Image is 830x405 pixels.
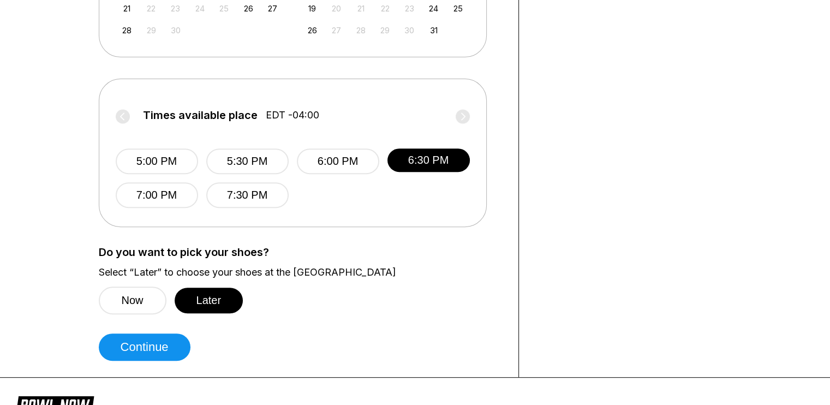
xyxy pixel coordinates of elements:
[144,1,159,16] div: Not available Monday, September 22nd, 2025
[168,1,183,16] div: Not available Tuesday, September 23rd, 2025
[206,148,289,174] button: 5:30 PM
[168,23,183,38] div: Not available Tuesday, September 30th, 2025
[297,148,379,174] button: 6:00 PM
[241,1,256,16] div: Choose Friday, September 26th, 2025
[120,23,134,38] div: Choose Sunday, September 28th, 2025
[99,333,190,361] button: Continue
[378,23,392,38] div: Not available Wednesday, October 29th, 2025
[116,182,198,208] button: 7:00 PM
[99,246,502,258] label: Do you want to pick your shoes?
[305,23,320,38] div: Choose Sunday, October 26th, 2025
[99,287,166,314] button: Now
[193,1,207,16] div: Not available Wednesday, September 24th, 2025
[99,266,502,278] label: Select “Later” to choose your shoes at the [GEOGRAPHIC_DATA]
[217,1,231,16] div: Not available Thursday, September 25th, 2025
[402,1,417,16] div: Not available Thursday, October 23rd, 2025
[305,1,320,16] div: Choose Sunday, October 19th, 2025
[354,1,368,16] div: Not available Tuesday, October 21st, 2025
[387,148,470,172] button: 6:30 PM
[354,23,368,38] div: Not available Tuesday, October 28th, 2025
[329,23,344,38] div: Not available Monday, October 27th, 2025
[116,148,198,174] button: 5:00 PM
[120,1,134,16] div: Choose Sunday, September 21st, 2025
[266,109,319,121] span: EDT -04:00
[402,23,417,38] div: Not available Thursday, October 30th, 2025
[143,109,258,121] span: Times available place
[329,1,344,16] div: Not available Monday, October 20th, 2025
[265,1,280,16] div: Choose Saturday, September 27th, 2025
[426,23,441,38] div: Choose Friday, October 31st, 2025
[378,1,392,16] div: Not available Wednesday, October 22nd, 2025
[144,23,159,38] div: Not available Monday, September 29th, 2025
[451,1,465,16] div: Choose Saturday, October 25th, 2025
[175,288,243,313] button: Later
[206,182,289,208] button: 7:30 PM
[426,1,441,16] div: Choose Friday, October 24th, 2025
